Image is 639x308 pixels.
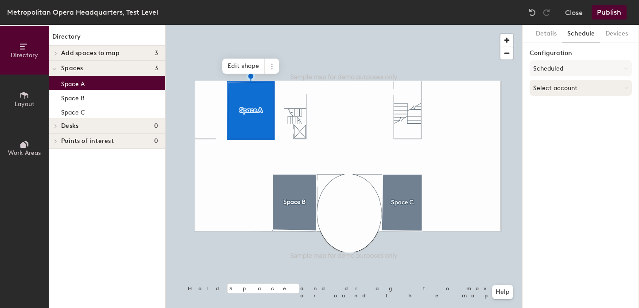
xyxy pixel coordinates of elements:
button: Schedule [562,25,600,43]
span: Add spaces to map [61,50,120,57]
span: 3 [155,50,158,57]
span: 0 [154,138,158,145]
label: Configuration [530,50,632,57]
span: Directory [11,51,38,59]
button: Select account [530,80,632,96]
span: 0 [154,122,158,130]
button: Scheduled [530,60,632,76]
span: Work Areas [8,149,41,157]
p: Space A [61,78,85,88]
h1: Directory [49,32,165,46]
span: 3 [155,65,158,72]
button: Publish [592,5,627,20]
span: Layout [15,100,35,108]
span: Edit shape [222,59,265,74]
button: Close [565,5,583,20]
img: Undo [528,8,537,17]
button: Help [492,285,513,299]
p: Space C [61,106,85,116]
button: Details [531,25,562,43]
img: Redo [542,8,551,17]
div: Metropolitan Opera Headquarters, Test Level [7,7,158,18]
span: Points of interest [61,138,114,145]
button: Devices [600,25,633,43]
span: Desks [61,122,78,130]
span: Spaces [61,65,83,72]
p: Space B [61,92,85,102]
